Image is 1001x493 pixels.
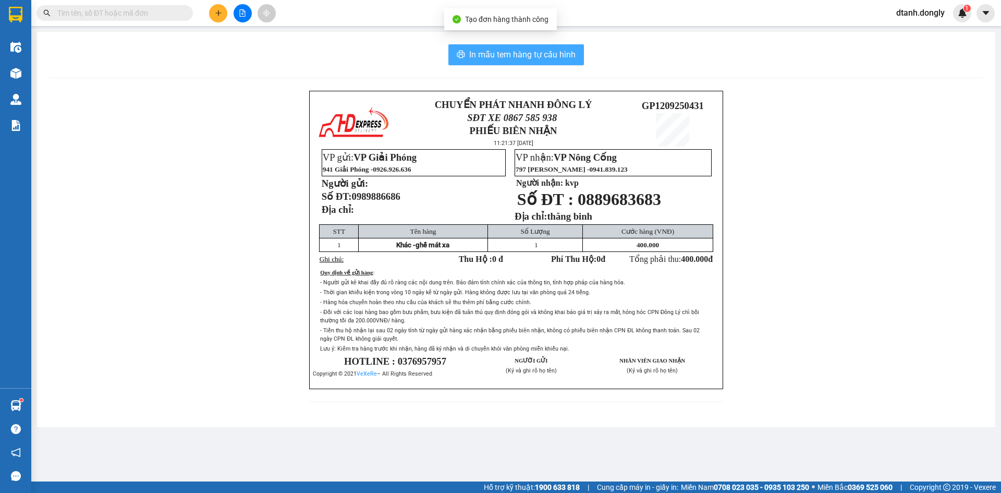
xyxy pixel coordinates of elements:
span: Tạo đơn hàng thành công [465,15,548,23]
span: Lưu ý: Kiểm tra hàng trước khi nhận, hàng đã ký nhận và di chuyển khỏi văn phòng miễn khiếu nại. [320,345,569,352]
img: warehouse-icon [10,42,21,53]
span: Tổng phải thu: [629,255,713,263]
span: printer [457,50,465,60]
button: plus [209,4,227,22]
span: plus [215,9,222,17]
img: icon-new-feature [958,8,967,18]
span: Hỗ trợ kỹ thuật: [484,482,580,493]
span: 1 [337,241,341,249]
span: | [900,482,902,493]
span: Ghi chú: [320,255,344,263]
span: Miền Nam [681,482,809,493]
strong: Người gửi: [322,178,368,189]
span: 0989886686 [352,191,400,202]
span: Số Lượng [521,227,550,235]
span: - Người gửi kê khai đầy đủ rõ ràng các nội dung trên. Bảo đảm tính chính xác của thông tin, tính ... [320,279,625,286]
span: STT [333,227,345,235]
span: - Tiền thu hộ nhận lại sau 02 ngày tính từ ngày gửi hàng xác nhận bằng phiếu biên nhận, không có ... [320,327,700,342]
strong: Phí Thu Hộ: đ [551,255,605,263]
a: VeXeRe [357,370,377,377]
strong: 0708 023 035 - 0935 103 250 [714,483,809,491]
span: VP Giải Phóng [353,152,417,163]
span: In mẫu tem hàng tự cấu hình [469,48,576,61]
button: caret-down [976,4,995,22]
span: message [11,471,21,481]
span: 1 [965,5,969,12]
span: search [43,9,51,17]
span: Khác - [396,241,416,249]
img: warehouse-icon [10,94,21,105]
span: 1 [534,241,538,249]
img: solution-icon [10,120,21,131]
strong: PHIẾU BIÊN NHẬN [470,125,557,136]
span: 0926.926.636 [373,165,411,173]
span: | [588,482,589,493]
span: SĐT XE 0867 585 938 [467,112,557,123]
button: aim [258,4,276,22]
button: printerIn mẫu tem hàng tự cấu hình [448,44,584,65]
span: aim [263,9,270,17]
span: : [373,270,374,275]
span: ⚪️ [812,485,815,489]
span: - Đối với các loại hàng bao gồm bưu phẩm, bưu kiện đã tuân thủ quy định đóng gói và không khai bá... [320,309,699,324]
span: 0941.839.123 [589,165,627,173]
span: - Thời gian khiếu kiện trong vòng 10 ngày kể từ ngày gửi. Hàng không được lưu tại văn phòng quá 2... [320,289,590,296]
img: logo-vxr [9,7,22,22]
span: caret-down [981,8,991,18]
span: Cung cấp máy in - giấy in: [597,482,678,493]
span: (Ký và ghi rõ họ tên) [506,367,557,374]
strong: Người nhận: [516,178,563,187]
span: 400.000 [681,255,708,263]
strong: 1900 633 818 [535,483,580,491]
strong: 0369 525 060 [848,483,893,491]
span: 0 [596,255,601,263]
span: VP gửi: [323,152,417,163]
span: kvp [565,178,579,187]
span: Tên hàng [410,227,436,235]
span: thăng binh [547,211,592,222]
img: warehouse-icon [10,68,21,79]
span: 0889683683 [578,190,661,209]
img: logo [317,105,390,141]
span: 797 [PERSON_NAME] - [516,165,628,173]
span: Copyright © 2021 – All Rights Reserved [313,370,432,377]
span: 941 Giải Phóng - [323,165,411,173]
span: VP Nông Cống [554,152,617,163]
strong: Địa chỉ: [515,211,547,222]
sup: 1 [963,5,971,12]
input: Tìm tên, số ĐT hoặc mã đơn [57,7,180,19]
span: 400.000 [637,241,659,249]
span: 0 đ [492,255,503,263]
span: HOTLINE : 0376957957 [344,356,446,367]
span: Quy định về gửi hàng [320,270,373,275]
span: đ [708,255,713,263]
span: GP1209250431 [642,100,704,111]
button: file-add [234,4,252,22]
span: Cước hàng (VNĐ) [621,227,674,235]
span: Số ĐT : [517,190,573,209]
span: 11:21:37 [DATE] [494,140,533,147]
span: ghế mát xa [416,241,449,249]
img: warehouse-icon [10,400,21,411]
span: (Ký và ghi rõ họ tên) [627,367,678,374]
span: copyright [943,484,950,491]
strong: Thu Hộ : [459,255,503,263]
sup: 1 [20,399,23,402]
strong: NHÂN VIÊN GIAO NHẬN [619,358,685,364]
strong: Số ĐT: [322,191,400,202]
span: question-circle [11,424,21,434]
strong: CHUYỂN PHÁT NHANH ĐÔNG LÝ [435,99,592,110]
span: notification [11,448,21,458]
span: Miền Bắc [817,482,893,493]
span: - Hàng hóa chuyển hoàn theo nhu cầu của khách sẽ thu thêm phí bằng cước chính. [320,299,531,306]
span: VP nhận: [516,152,617,163]
strong: NGƯỜI GỬI [515,358,547,364]
span: file-add [239,9,246,17]
strong: Địa chỉ: [322,204,354,215]
span: dtanh.dongly [888,6,953,19]
span: check-circle [453,15,461,23]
